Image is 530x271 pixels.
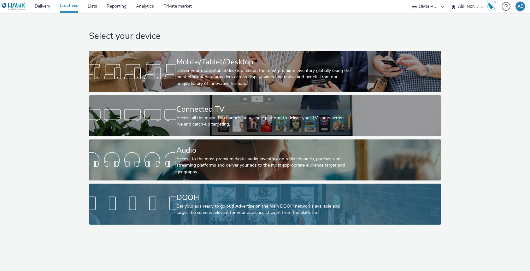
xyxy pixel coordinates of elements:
img: undefined Logo [2,3,26,10]
div: Access to the most premium digital audio inventory on radio channels, podcast and streaming platf... [176,156,351,175]
a: Mobile/Tablet/DesktopDeliver your mobile/tablet/desktop ads on the most premium inventory globall... [89,51,441,92]
div: Audio [176,145,351,156]
a: DOOHGet your ads ready to go out! Advertise on the main DOOH networks available and target the sc... [89,184,441,225]
h1: Select your device [89,30,441,42]
div: Connected TV [176,104,351,115]
div: Access all the major TV channels on a single platform to deliver your TV spots across live and ca... [176,115,351,128]
div: Deliver your mobile/tablet/desktop ads on the most premium inventory globally using the most effi... [176,68,351,87]
div: Get your ads ready to go out! Advertise on the main DOOH networks available and target the screen... [176,203,351,216]
img: Hawk Academy [486,1,496,11]
div: DOOH [176,192,351,203]
a: Connected TVAccess all the major TV channels on a single platform to deliver your TV spots across... [89,95,441,136]
div: Mobile/Tablet/Desktop [176,56,351,68]
a: Hawk Academy [486,1,498,11]
a: AudioAccess to the most premium digital audio inventory on radio channels, podcast and streaming ... [89,139,441,180]
div: AB [517,2,523,11]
